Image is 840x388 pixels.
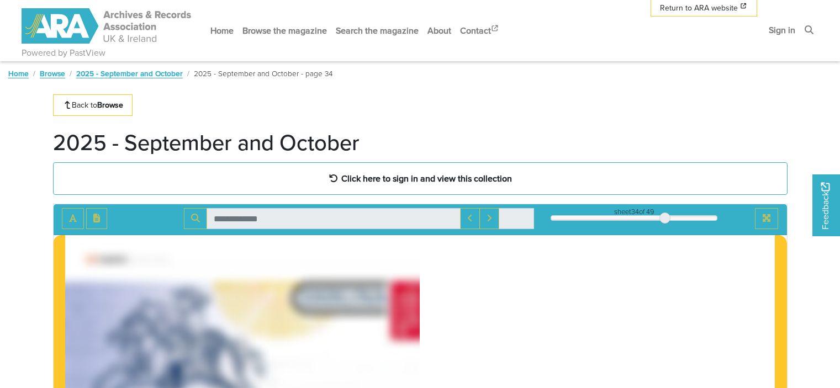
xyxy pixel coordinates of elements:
[53,129,360,156] h1: 2025 - September and October
[238,16,331,45] a: Browse the magazine
[184,208,207,229] button: Search
[207,208,461,229] input: Search for
[456,16,504,45] a: Contact
[819,183,832,230] span: Feedback
[40,68,65,79] a: Browse
[206,16,238,45] a: Home
[551,206,717,217] div: sheet of 49
[479,208,499,229] button: Next Match
[22,46,105,60] a: Powered by PastView
[660,2,738,14] span: Return to ARA website
[53,94,133,116] a: Back toBrowse
[22,8,193,44] img: ARA - ARC Magazine | Powered by PastView
[460,208,480,229] button: Previous Match
[331,16,423,45] a: Search the magazine
[62,208,84,229] button: Toggle text selection (Alt+T)
[812,174,840,236] a: Would you like to provide feedback?
[8,68,29,79] a: Home
[341,172,512,184] strong: Click here to sign in and view this collection
[53,162,788,195] a: Click here to sign in and view this collection
[764,15,800,45] a: Sign in
[97,99,123,110] strong: Browse
[423,16,456,45] a: About
[86,208,107,229] button: Open transcription window
[76,68,183,79] a: 2025 - September and October
[631,206,639,217] span: 34
[755,208,778,229] button: Full screen mode
[22,2,193,50] a: ARA - ARC Magazine | Powered by PastView logo
[194,68,332,79] span: 2025 - September and October - page 34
